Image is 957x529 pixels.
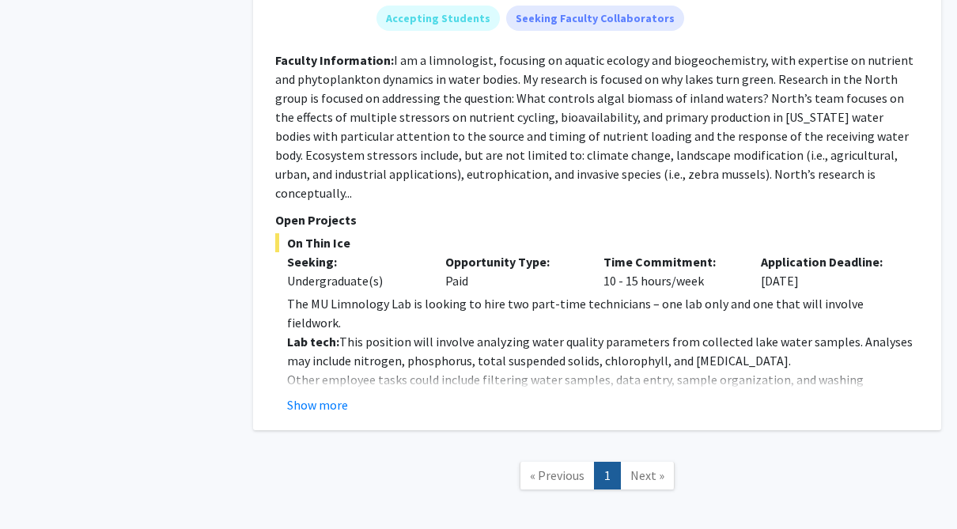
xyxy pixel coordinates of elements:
[287,334,339,350] strong: Lab tech:
[376,6,500,31] mat-chip: Accepting Students
[275,233,919,252] span: On Thin Ice
[445,252,580,271] p: Opportunity Type:
[592,252,750,290] div: 10 - 15 hours/week
[275,210,919,229] p: Open Projects
[275,52,394,68] b: Faculty Information:
[287,395,348,414] button: Show more
[620,462,675,489] a: Next Page
[287,332,919,370] p: This position will involve analyzing water quality parameters from collected lake water samples. ...
[253,446,941,510] nav: Page navigation
[506,6,684,31] mat-chip: Seeking Faculty Collaborators
[287,271,422,290] div: Undergraduate(s)
[287,294,919,332] p: The MU Limnology Lab is looking to hire two part-time technicians – one lab only and one that wil...
[12,458,67,517] iframe: Chat
[749,252,907,290] div: [DATE]
[520,462,595,489] a: Previous Page
[530,467,584,483] span: « Previous
[630,467,664,483] span: Next »
[287,370,919,408] p: Other employee tasks could include filtering water samples, data entry, sample organization, and ...
[594,462,621,489] a: 1
[603,252,738,271] p: Time Commitment:
[275,52,913,201] fg-read-more: I am a limnologist, focusing on aquatic ecology and biogeochemistry, with expertise on nutrient a...
[433,252,592,290] div: Paid
[761,252,895,271] p: Application Deadline:
[287,252,422,271] p: Seeking:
